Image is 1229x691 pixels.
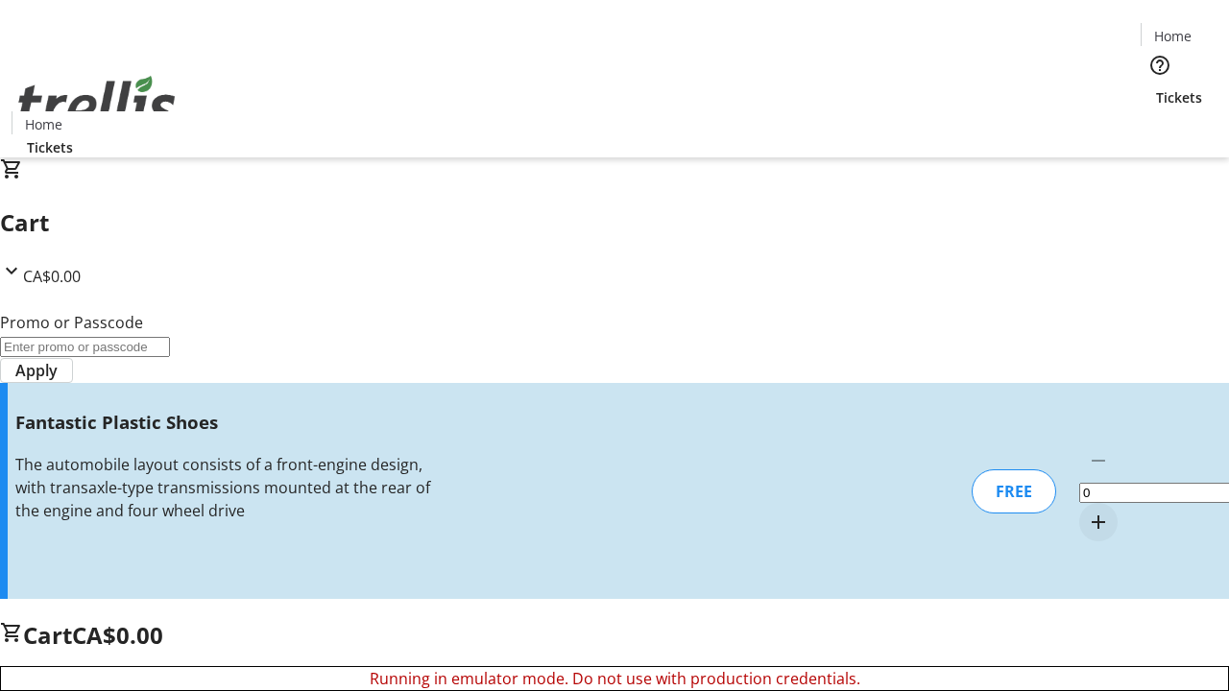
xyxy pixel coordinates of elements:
span: CA$0.00 [23,266,81,287]
button: Increment by one [1079,503,1118,541]
div: FREE [972,469,1056,513]
div: The automobile layout consists of a front-engine design, with transaxle-type transmissions mounte... [15,453,435,522]
a: Tickets [12,137,88,157]
a: Tickets [1141,87,1217,107]
button: Cart [1141,107,1179,146]
button: Help [1141,46,1179,84]
span: Home [1154,26,1192,46]
span: CA$0.00 [72,619,163,651]
a: Home [1142,26,1203,46]
a: Home [12,114,74,134]
span: Tickets [1156,87,1202,107]
span: Tickets [27,137,73,157]
span: Home [25,114,62,134]
img: Orient E2E Organization eZRIyizIUa's Logo [12,55,182,151]
span: Apply [15,359,58,382]
h3: Fantastic Plastic Shoes [15,409,435,436]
